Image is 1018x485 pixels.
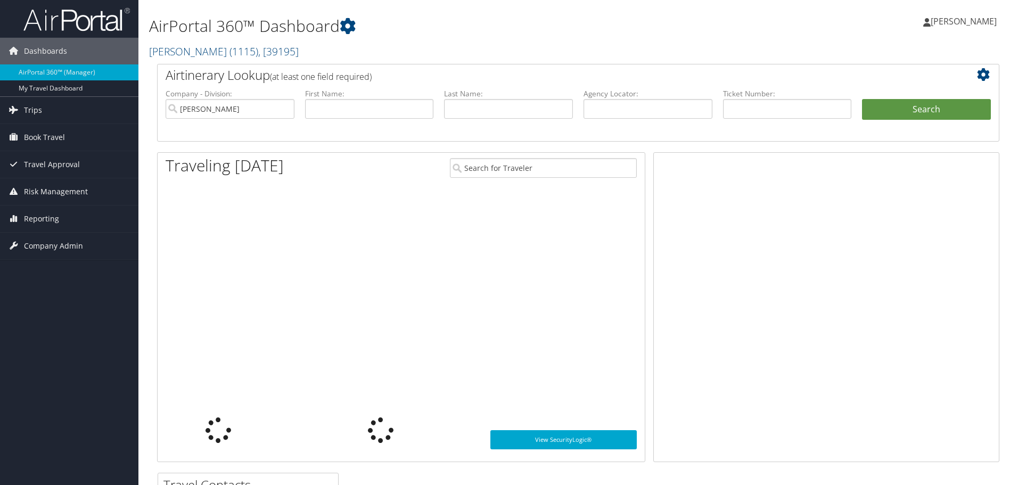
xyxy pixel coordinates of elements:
[24,151,80,178] span: Travel Approval
[270,71,372,83] span: (at least one field required)
[931,15,997,27] span: [PERSON_NAME]
[24,124,65,151] span: Book Travel
[862,99,991,120] button: Search
[149,15,721,37] h1: AirPortal 360™ Dashboard
[166,66,921,84] h2: Airtinerary Lookup
[23,7,130,32] img: airportal-logo.png
[24,97,42,124] span: Trips
[24,38,67,64] span: Dashboards
[24,205,59,232] span: Reporting
[258,44,299,59] span: , [ 39195 ]
[490,430,637,449] a: View SecurityLogic®
[450,158,637,178] input: Search for Traveler
[723,88,852,99] label: Ticket Number:
[584,88,712,99] label: Agency Locator:
[166,88,294,99] label: Company - Division:
[923,5,1007,37] a: [PERSON_NAME]
[149,44,299,59] a: [PERSON_NAME]
[229,44,258,59] span: ( 1115 )
[305,88,434,99] label: First Name:
[444,88,573,99] label: Last Name:
[166,154,284,177] h1: Traveling [DATE]
[24,233,83,259] span: Company Admin
[24,178,88,205] span: Risk Management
